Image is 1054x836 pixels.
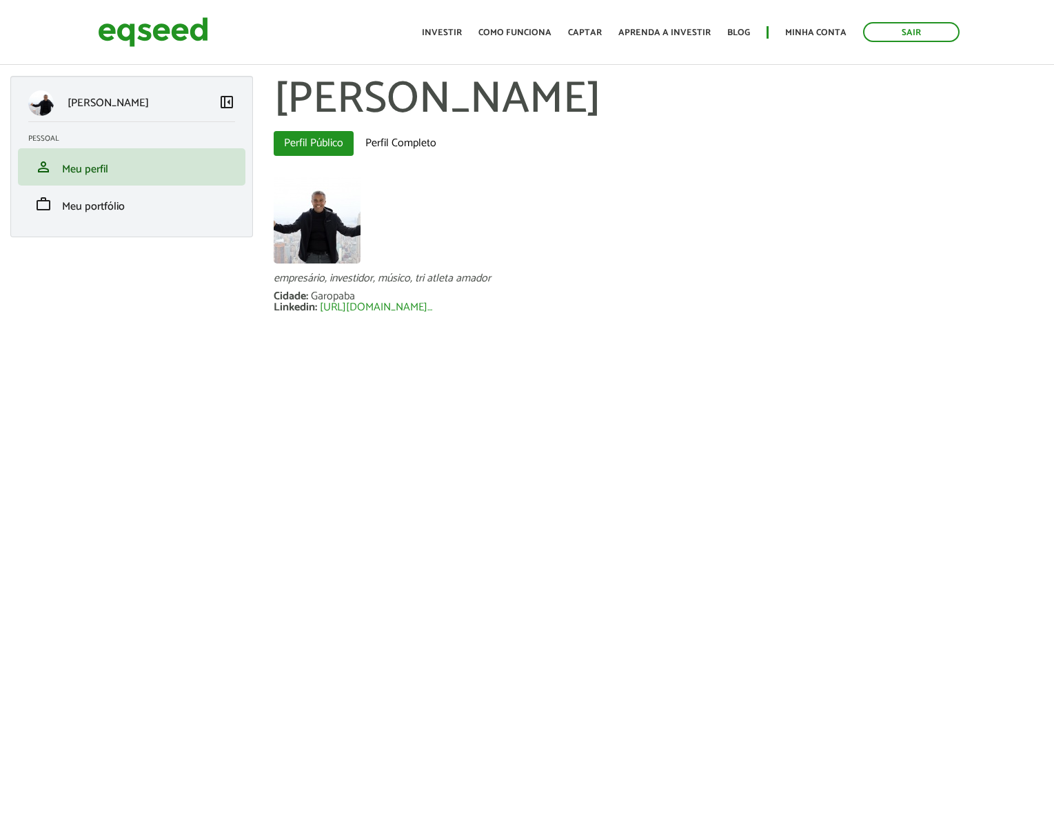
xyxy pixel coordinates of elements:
[98,14,208,50] img: EqSeed
[306,287,308,306] span: :
[219,94,235,113] a: Colapsar menu
[35,196,52,212] span: work
[274,177,361,263] a: Ver perfil do usuário.
[35,159,52,175] span: person
[785,28,847,37] a: Minha conta
[863,22,960,42] a: Sair
[315,298,317,317] span: :
[28,159,235,175] a: personMeu perfil
[274,273,1044,284] div: empresário, investidor, músico, tri atleta amador
[422,28,462,37] a: Investir
[727,28,750,37] a: Blog
[18,186,245,223] li: Meu portfólio
[274,131,354,156] a: Perfil Público
[311,291,355,302] div: Garopaba
[568,28,602,37] a: Captar
[355,131,447,156] a: Perfil Completo
[219,94,235,110] span: left_panel_close
[28,196,235,212] a: workMeu portfólio
[274,76,1044,124] h1: [PERSON_NAME]
[478,28,551,37] a: Como funciona
[18,148,245,186] li: Meu perfil
[274,291,311,302] div: Cidade
[320,302,432,313] a: [URL][DOMAIN_NAME]…
[28,135,245,143] h2: Pessoal
[62,160,108,179] span: Meu perfil
[274,302,320,313] div: Linkedin
[68,97,149,110] p: [PERSON_NAME]
[274,177,361,263] img: Foto de Marcelo Campelo Juliano
[618,28,711,37] a: Aprenda a investir
[62,197,125,216] span: Meu portfólio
